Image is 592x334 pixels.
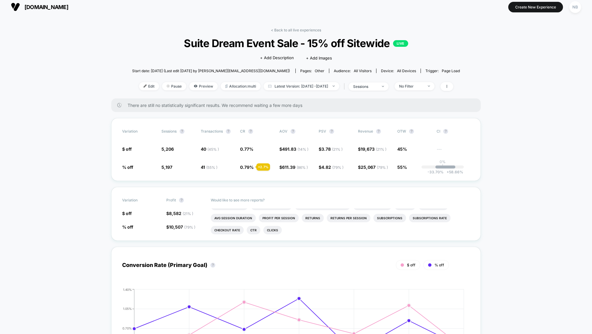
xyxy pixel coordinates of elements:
button: ? [179,198,184,203]
span: OTW [397,129,431,134]
span: Suite Dream Event Sale - 15% off Sitewide [148,37,443,50]
span: $ [319,146,343,152]
span: 58.66 % [444,170,463,174]
span: 4.82 [321,165,343,170]
a: < Back to all live experiences [271,28,321,32]
span: + Add Description [260,55,294,61]
li: Avg Session Duration [211,214,256,222]
li: Clicks [263,226,282,234]
span: 3.78 [321,146,343,152]
span: -33.70 % [428,170,444,174]
span: $ [166,211,193,216]
span: PSV [319,129,326,133]
tspan: 1.40% [123,287,132,291]
span: ( 21 % ) [183,211,193,216]
span: 45% [397,146,407,152]
button: ? [291,129,295,134]
span: 8,582 [169,211,193,216]
span: 611.39 [282,165,308,170]
li: Returns Per Session [327,214,370,222]
span: 41 [201,165,217,170]
div: sessions [353,84,377,89]
p: 0% [440,159,446,164]
li: Checkout Rate [211,226,244,234]
p: | [442,164,443,169]
span: Latest Version: [DATE] - [DATE] [264,82,339,90]
span: % off [434,263,444,267]
div: NB [569,1,581,13]
span: All Visitors [354,69,372,73]
span: 491.83 [282,146,308,152]
span: + [447,170,449,174]
span: Revenue [358,129,373,133]
tspan: 0.70% [122,326,132,330]
span: ( 45 % ) [207,147,219,152]
span: ( 86 % ) [297,165,308,170]
span: % off [122,165,133,170]
span: Variation [122,198,155,203]
span: ( 79 % ) [377,165,388,170]
button: ? [409,129,414,134]
div: No Filter [399,84,423,88]
span: Sessions [161,129,177,133]
span: % off [122,224,133,230]
span: 5,197 [161,165,172,170]
span: 19,673 [361,146,386,152]
tspan: 1.05% [123,307,132,310]
span: $ off [407,263,415,267]
span: Page Load [442,69,460,73]
span: Device: [376,69,421,73]
button: ? [443,129,448,134]
span: ( 79 % ) [332,165,343,170]
span: | [342,82,349,91]
p: LIVE [393,40,408,47]
span: --- [437,147,470,152]
span: AOV [279,129,288,133]
span: Variation [122,129,155,134]
button: ? [329,129,334,134]
span: $ off [122,211,132,216]
img: rebalance [225,85,228,88]
button: ? [226,129,231,134]
span: ( 21 % ) [376,147,386,152]
button: ? [180,129,184,134]
img: edit [144,85,147,88]
span: 5,206 [161,146,174,152]
span: 40 [201,146,219,152]
button: ? [376,129,381,134]
span: $ [279,165,308,170]
span: 0.77 % [240,146,253,152]
div: + 2.7 % [256,163,270,171]
span: other [315,69,324,73]
button: Create New Experience [508,2,563,12]
span: $ [166,224,195,230]
span: Edit [139,82,159,90]
li: Profit Per Session [259,214,299,222]
button: ? [210,263,215,268]
span: Transactions [201,129,223,133]
span: Allocation: multi [221,82,261,90]
button: ? [248,129,253,134]
span: 25,067 [361,165,388,170]
div: Pages: [300,69,324,73]
span: Profit [166,198,176,202]
span: ( 14 % ) [298,147,308,152]
li: Ctr [247,226,260,234]
button: [DOMAIN_NAME] [9,2,70,12]
span: Pause [162,82,186,90]
span: $ [319,165,343,170]
span: [DOMAIN_NAME] [24,4,68,10]
span: 10,507 [169,224,195,230]
span: Preview [189,82,218,90]
button: NB [568,1,583,13]
span: 55% [397,165,407,170]
img: calendar [268,85,272,88]
p: Would like to see more reports? [211,198,470,202]
span: Start date: [DATE] (Last edit [DATE] by [PERSON_NAME][EMAIL_ADDRESS][DOMAIN_NAME]) [132,69,290,73]
span: ( 21 % ) [332,147,343,152]
span: $ [358,146,386,152]
li: Subscriptions [373,214,406,222]
li: Subscriptions Rate [409,214,451,222]
img: end [428,85,430,87]
span: + Add Images [306,56,332,60]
